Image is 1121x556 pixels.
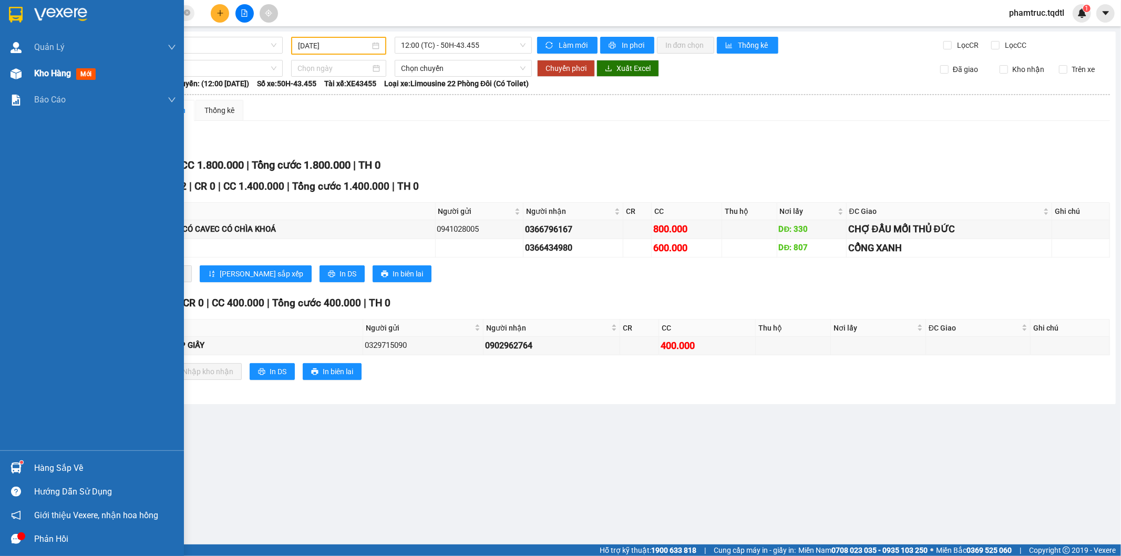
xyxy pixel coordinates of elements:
[287,180,290,192] span: |
[525,241,621,254] div: 0366434980
[546,42,554,50] span: sync
[211,4,229,23] button: plus
[200,265,312,282] button: sort-ascending[PERSON_NAME] sắp xếp
[397,180,419,192] span: TH 0
[525,223,621,236] div: 0366796167
[652,203,722,220] th: CC
[653,241,720,255] div: 600.000
[311,368,318,376] span: printer
[328,270,335,279] span: printer
[537,37,598,54] button: syncLàm mới
[212,297,264,309] span: CC 400.000
[184,8,190,18] span: close-circle
[34,484,176,500] div: Hướng dẫn sử dụng
[393,268,423,280] span: In biên lai
[365,339,482,352] div: 0329715090
[1085,5,1088,12] span: 1
[600,544,696,556] span: Hỗ trợ kỹ thuật:
[220,268,303,280] span: [PERSON_NAME] sắp xếp
[930,548,933,552] span: ⚪️
[258,368,265,376] span: printer
[270,366,286,377] span: In DS
[401,37,525,53] span: 12:00 (TC) - 50H-43.455
[1052,203,1110,220] th: Ghi chú
[223,180,284,192] span: CC 1.400.000
[661,338,754,353] div: 400.000
[1008,64,1048,75] span: Kho nhận
[600,37,654,54] button: printerIn phơi
[20,461,23,464] sup: 1
[11,534,21,544] span: message
[437,223,522,236] div: 0941028005
[168,96,176,104] span: down
[1077,8,1087,18] img: icon-new-feature
[849,205,1041,217] span: ĐC Giao
[1001,39,1029,51] span: Lọc CC
[949,64,982,75] span: Đã giao
[34,531,176,547] div: Phản hồi
[183,297,204,309] span: CR 0
[207,297,209,309] span: |
[966,546,1012,554] strong: 0369 525 060
[189,180,192,192] span: |
[831,546,928,554] strong: 0708 023 035 - 0935 103 250
[623,203,652,220] th: CR
[324,78,376,89] span: Tài xế: XE43455
[1020,544,1021,556] span: |
[936,544,1012,556] span: Miền Bắc
[96,203,435,220] th: Tên hàng
[320,265,365,282] button: printerIn DS
[298,40,370,52] input: 14/10/2025
[97,242,433,254] div: 1 XE MÁY
[11,68,22,79] img: warehouse-icon
[1063,547,1070,554] span: copyright
[848,222,1050,236] div: CHỢ ĐẦU MỐI THỦ ĐỨC
[756,320,831,337] th: Thu hộ
[929,322,1020,334] span: ĐC Giao
[76,68,96,80] span: mới
[272,297,361,309] span: Tổng cước 400.000
[241,9,248,17] span: file-add
[11,42,22,53] img: warehouse-icon
[605,65,612,73] span: download
[246,159,249,171] span: |
[323,366,353,377] span: In biên lai
[34,93,66,106] span: Báo cáo
[181,159,244,171] span: CC 1.800.000
[616,63,651,74] span: Xuất Excel
[526,205,612,217] span: Người nhận
[1031,320,1110,337] th: Ghi chú
[848,241,1050,255] div: CỔNG XANH
[834,322,915,334] span: Nơi lấy
[622,39,646,51] span: In phơi
[373,265,431,282] button: printerIn biên lai
[204,105,234,116] div: Thống kê
[1067,64,1099,75] span: Trên xe
[34,40,65,54] span: Quản Lý
[11,95,22,106] img: solution-icon
[11,510,21,520] span: notification
[381,270,388,279] span: printer
[438,205,513,217] span: Người gửi
[340,268,356,280] span: In DS
[722,203,777,220] th: Thu hộ
[366,322,473,334] span: Người gửi
[559,39,589,51] span: Làm mới
[168,43,176,52] span: down
[260,4,278,23] button: aim
[369,297,390,309] span: TH 0
[106,320,363,337] th: Tên hàng
[1001,6,1073,19] span: phamtruc.tqdtl
[537,60,595,77] button: Chuyển phơi
[609,42,618,50] span: printer
[162,363,242,380] button: downloadNhập kho nhận
[1083,5,1091,12] sup: 1
[953,39,981,51] span: Lọc CR
[107,339,361,352] div: 1 KIỆN LOA KÈM HỘP GIẤY
[297,63,371,74] input: Chọn ngày
[265,9,272,17] span: aim
[657,37,714,54] button: In đơn chọn
[250,363,295,380] button: printerIn DS
[11,487,21,497] span: question-circle
[486,322,609,334] span: Người nhận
